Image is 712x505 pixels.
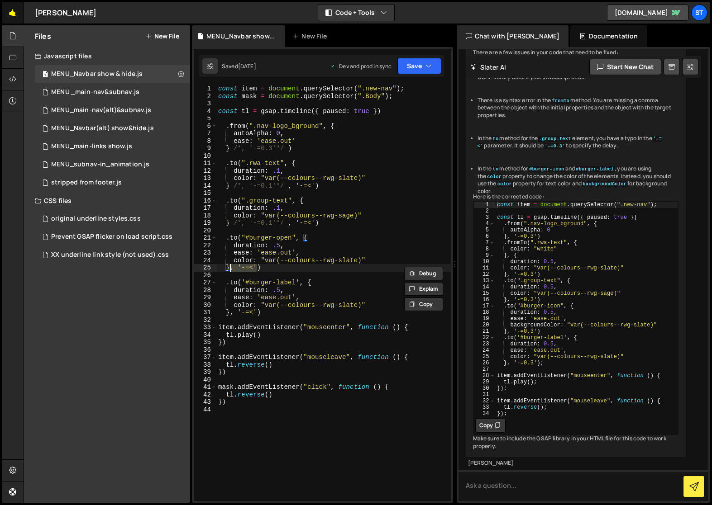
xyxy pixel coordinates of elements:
[474,328,495,335] div: 21
[194,339,217,346] div: 35
[474,385,495,392] div: 30
[35,31,51,41] h2: Files
[194,257,217,264] div: 24
[194,227,217,235] div: 20
[194,361,217,369] div: 38
[474,392,495,398] div: 31
[475,418,506,433] button: Copy
[222,62,256,70] div: Saved
[474,214,495,221] div: 3
[238,62,256,70] div: [DATE]
[474,341,495,347] div: 23
[468,459,684,467] div: [PERSON_NAME]
[194,264,217,272] div: 25
[194,376,217,384] div: 40
[24,47,190,65] div: Javascript files
[486,174,502,180] code: color
[194,115,217,123] div: 5
[474,284,495,290] div: 14
[194,287,217,294] div: 28
[194,182,217,190] div: 14
[194,331,217,339] div: 34
[474,335,495,341] div: 22
[528,166,565,172] code: #burger-icon
[51,251,169,259] div: XX underline link style (not used).css
[2,2,24,24] a: 🤙
[474,240,495,246] div: 7
[35,174,190,192] div: 16445/45872.js
[474,246,495,252] div: 8
[582,181,627,187] code: backgroundColor
[474,259,495,265] div: 10
[35,137,190,156] div: 16445/44745.js
[35,210,190,228] div: 16445/46582.css
[194,85,217,93] div: 1
[474,309,495,316] div: 18
[194,391,217,399] div: 42
[194,160,217,167] div: 11
[194,302,217,309] div: 30
[194,242,217,250] div: 22
[194,175,217,182] div: 13
[404,282,443,296] button: Explain
[194,316,217,324] div: 32
[51,233,172,241] div: Prevent GSAP flicker on load script.css
[35,156,190,174] div: 16445/44754.js
[497,181,513,187] code: color
[478,97,679,119] li: There is a syntax error in the method. You are missing a comma between the object with the initia...
[474,360,495,366] div: 26
[691,5,707,21] a: St
[35,101,190,119] div: 16445/45701.js
[474,202,495,208] div: 1
[474,354,495,360] div: 25
[194,234,217,242] div: 21
[474,271,495,278] div: 12
[194,130,217,137] div: 7
[474,297,495,303] div: 16
[194,212,217,220] div: 18
[570,25,647,47] div: Documentation
[470,63,507,71] h2: Slater AI
[24,192,190,210] div: CSS files
[51,124,154,132] div: MENU_Navbar(alt) show&hide.js
[194,197,217,205] div: 16
[194,324,217,331] div: 33
[194,152,217,160] div: 10
[35,228,190,246] div: 16445/45833.css
[474,316,495,322] div: 19
[474,404,495,411] div: 33
[544,143,566,149] code: '-=0.3'
[478,135,679,150] li: In the method for the element, you have a typo in the parameter. It should be to specify the delay.
[194,368,217,376] div: 39
[43,71,48,79] span: 1
[404,267,443,280] button: Debug
[35,119,190,137] div: 16445/45696.js
[194,204,217,212] div: 17
[194,93,217,100] div: 2
[457,25,569,47] div: Chat with [PERSON_NAME]
[194,137,217,145] div: 8
[318,5,394,21] button: Code + Tools
[474,322,495,328] div: 20
[478,165,679,195] li: In the method for and , you are using the property to change the color of the elements. Instead, ...
[194,108,217,115] div: 4
[194,123,217,130] div: 6
[474,208,495,214] div: 2
[206,32,274,41] div: MENU_Navbar show & hide.js
[51,106,151,114] div: MENU_main-nav(alt)&subnav.js
[194,309,217,316] div: 31
[478,136,662,150] code: '-=<'
[145,33,179,40] button: New File
[397,58,441,74] button: Save
[194,100,217,108] div: 3
[51,142,132,151] div: MENU_main-links show.js
[51,179,122,187] div: stripped from footer.js
[607,5,688,21] a: [DOMAIN_NAME]
[51,215,141,223] div: original underline styles.css
[51,160,149,169] div: MENU_subnav-in_animation.js
[35,7,96,18] div: [PERSON_NAME]
[35,246,190,264] div: 16445/46581.css
[51,70,143,78] div: MENU_Navbar show & hide.js
[474,373,495,379] div: 28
